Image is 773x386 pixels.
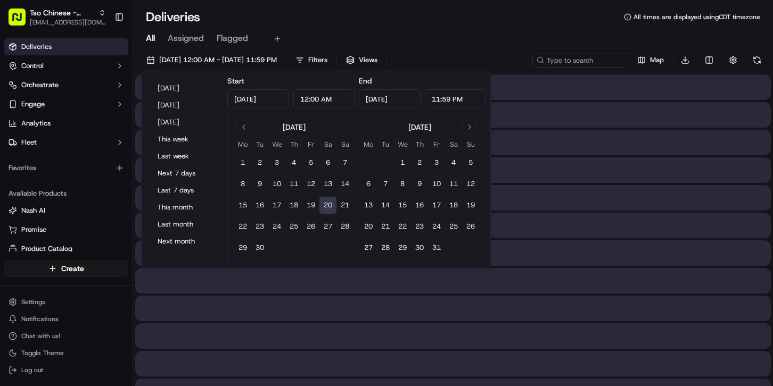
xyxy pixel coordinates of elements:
[308,55,327,65] span: Filters
[21,315,59,323] span: Notifications
[302,154,319,171] button: 5
[251,139,268,150] th: Tuesday
[234,197,251,214] button: 15
[21,366,43,374] span: Log out
[21,298,45,306] span: Settings
[394,197,411,214] button: 15
[428,175,445,192] button: 10
[632,53,669,68] button: Map
[360,175,377,192] button: 6
[359,89,421,108] input: Date
[227,76,244,86] label: Start
[634,13,760,21] span: All times are displayed using CDT timezone
[236,120,251,135] button: Go to previous month
[319,154,336,171] button: 6
[319,197,336,214] button: 20
[336,218,353,235] button: 28
[359,55,377,65] span: Views
[9,206,124,215] a: Nash AI
[360,239,377,256] button: 27
[285,197,302,214] button: 18
[30,18,106,27] span: [EMAIL_ADDRESS][DOMAIN_NAME]
[445,218,462,235] button: 25
[268,218,285,235] button: 24
[377,197,394,214] button: 14
[360,197,377,214] button: 13
[159,55,277,65] span: [DATE] 12:00 AM - [DATE] 11:59 PM
[411,175,428,192] button: 9
[4,38,128,55] a: Deliveries
[291,53,332,68] button: Filters
[21,99,45,109] span: Engage
[377,239,394,256] button: 28
[532,53,628,68] input: Type to search
[4,295,128,309] button: Settings
[462,139,479,150] th: Sunday
[408,122,431,132] div: [DATE]
[251,197,268,214] button: 16
[377,218,394,235] button: 21
[411,218,428,235] button: 23
[268,139,285,150] th: Wednesday
[336,139,353,150] th: Sunday
[360,139,377,150] th: Monday
[285,139,302,150] th: Thursday
[428,154,445,171] button: 3
[234,175,251,192] button: 8
[251,154,268,171] button: 2
[153,98,217,113] button: [DATE]
[336,197,353,214] button: 21
[227,89,289,108] input: Date
[428,197,445,214] button: 17
[4,115,128,132] a: Analytics
[285,175,302,192] button: 11
[251,218,268,235] button: 23
[268,154,285,171] button: 3
[4,185,128,202] div: Available Products
[283,122,306,132] div: [DATE]
[21,42,52,52] span: Deliveries
[394,239,411,256] button: 29
[750,53,764,68] button: Refresh
[234,239,251,256] button: 29
[4,202,128,219] button: Nash AI
[411,139,428,150] th: Thursday
[251,239,268,256] button: 30
[142,53,282,68] button: [DATE] 12:00 AM - [DATE] 11:59 PM
[425,89,487,108] input: Time
[21,349,64,357] span: Toggle Theme
[394,139,411,150] th: Wednesday
[21,80,59,90] span: Orchestrate
[4,240,128,257] button: Product Catalog
[234,139,251,150] th: Monday
[30,7,94,18] button: Tso Chinese - Catering
[4,260,128,277] button: Create
[394,218,411,235] button: 22
[4,160,128,177] div: Favorites
[394,175,411,192] button: 8
[4,221,128,238] button: Promise
[153,217,217,232] button: Last month
[146,9,200,26] h1: Deliveries
[234,218,251,235] button: 22
[4,363,128,377] button: Log out
[234,154,251,171] button: 1
[377,139,394,150] th: Tuesday
[462,218,479,235] button: 26
[428,139,445,150] th: Friday
[21,244,72,254] span: Product Catalog
[428,239,445,256] button: 31
[462,175,479,192] button: 12
[411,197,428,214] button: 16
[153,166,217,181] button: Next 7 days
[217,32,248,45] span: Flagged
[359,76,372,86] label: End
[4,77,128,94] button: Orchestrate
[319,175,336,192] button: 13
[341,53,382,68] button: Views
[4,96,128,113] button: Engage
[153,234,217,249] button: Next month
[9,244,124,254] a: Product Catalog
[336,175,353,192] button: 14
[4,312,128,326] button: Notifications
